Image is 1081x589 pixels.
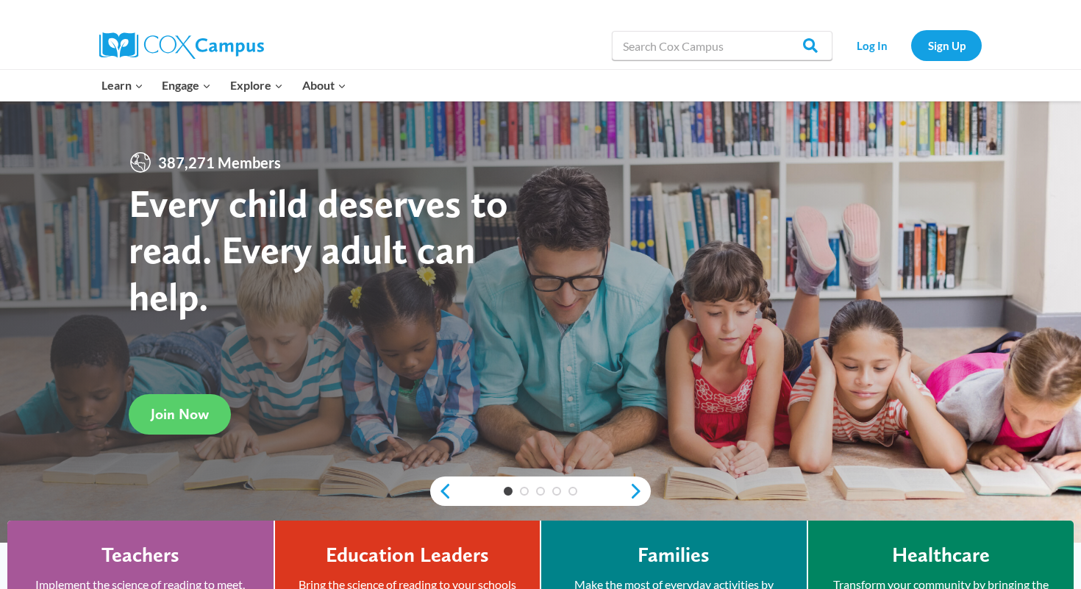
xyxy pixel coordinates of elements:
span: 387,271 Members [152,151,287,174]
span: Engage [162,76,211,95]
nav: Secondary Navigation [840,30,982,60]
span: Explore [230,76,283,95]
a: 2 [520,487,529,496]
a: 5 [568,487,577,496]
span: About [302,76,346,95]
span: Learn [101,76,143,95]
a: 1 [504,487,513,496]
nav: Primary Navigation [92,70,355,101]
a: 3 [536,487,545,496]
input: Search Cox Campus [612,31,832,60]
a: next [629,482,651,500]
h4: Education Leaders [326,543,489,568]
span: Join Now [151,405,209,423]
a: previous [430,482,452,500]
a: Log In [840,30,904,60]
h4: Teachers [101,543,179,568]
strong: Every child deserves to read. Every adult can help. [129,179,508,320]
a: 4 [552,487,561,496]
h4: Healthcare [892,543,990,568]
a: Join Now [129,394,231,435]
a: Sign Up [911,30,982,60]
div: content slider buttons [430,476,651,506]
h4: Families [638,543,710,568]
img: Cox Campus [99,32,264,59]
